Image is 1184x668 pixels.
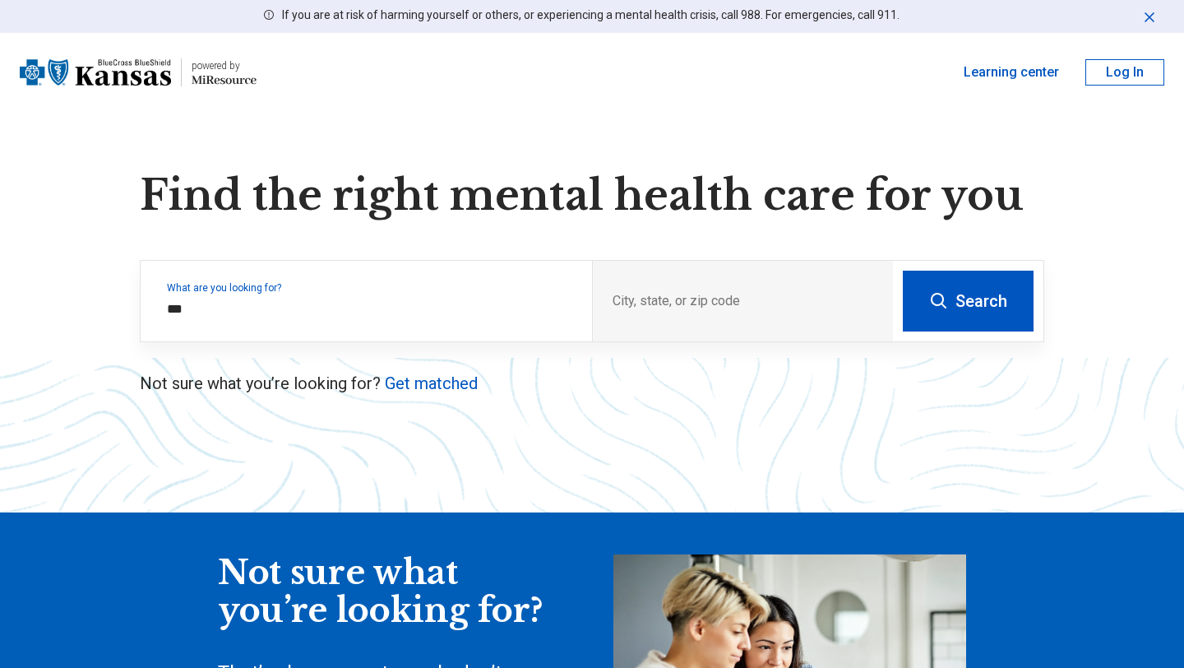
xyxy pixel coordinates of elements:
[964,63,1059,82] a: Learning center
[20,53,171,92] img: Blue Cross Blue Shield Kansas
[218,554,547,629] div: Not sure what you’re looking for?
[192,58,257,73] div: powered by
[1085,59,1164,86] button: Log In
[903,271,1034,332] button: Search
[20,53,257,92] a: Blue Cross Blue Shield Kansaspowered by
[1141,7,1158,26] button: Dismiss
[167,283,572,293] label: What are you looking for?
[282,7,900,24] p: If you are at risk of harming yourself or others, or experiencing a mental health crisis, call 98...
[140,372,1044,395] p: Not sure what you’re looking for?
[140,171,1044,220] h1: Find the right mental health care for you
[385,373,478,393] a: Get matched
